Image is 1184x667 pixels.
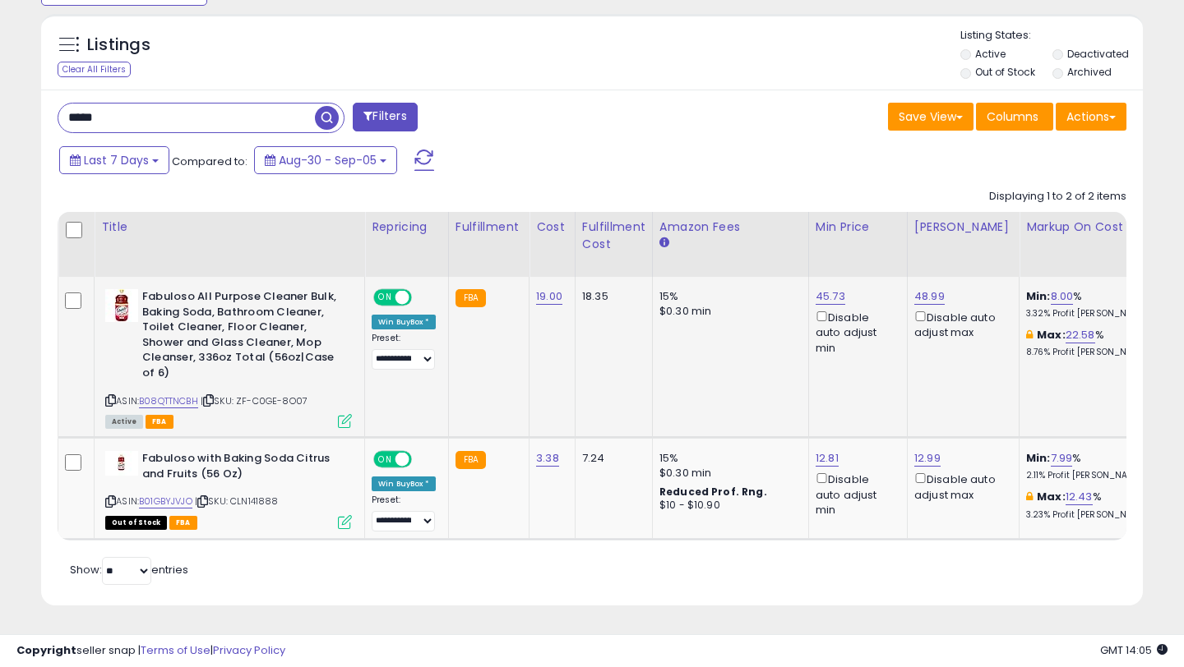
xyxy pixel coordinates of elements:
[816,450,839,467] a: 12.81
[105,289,352,426] div: ASIN:
[372,494,436,531] div: Preset:
[1051,450,1073,467] a: 7.99
[1067,65,1112,79] label: Archived
[536,450,559,467] a: 3.38
[141,642,210,658] a: Terms of Use
[1026,347,1163,358] p: 8.76% Profit [PERSON_NAME]
[659,485,767,499] b: Reduced Prof. Rng.
[105,516,167,530] span: All listings that are currently out of stock and unavailable for purchase on Amazon
[914,218,1012,236] div: [PERSON_NAME]
[70,562,188,577] span: Show: entries
[987,108,1038,125] span: Columns
[1026,308,1163,320] p: 3.32% Profit [PERSON_NAME]
[989,189,1126,205] div: Displaying 1 to 2 of 2 items
[409,291,436,305] span: OFF
[1026,288,1051,304] b: Min:
[1026,490,1163,520] div: %
[375,291,395,305] span: ON
[169,516,197,530] span: FBA
[659,499,796,513] div: $10 - $10.90
[1056,103,1126,131] button: Actions
[16,642,76,658] strong: Copyright
[58,62,131,77] div: Clear All Filters
[582,218,645,253] div: Fulfillment Cost
[372,218,442,236] div: Repricing
[960,28,1144,44] p: Listing States:
[659,304,796,319] div: $0.30 min
[976,103,1053,131] button: Columns
[536,218,568,236] div: Cost
[254,146,397,174] button: Aug-30 - Sep-05
[659,466,796,481] div: $0.30 min
[146,415,173,429] span: FBA
[16,643,285,659] div: seller snap | |
[1100,642,1168,658] span: 2025-09-13 14:05 GMT
[659,218,802,236] div: Amazon Fees
[195,494,279,508] span: | SKU: CLN141888
[1026,450,1051,466] b: Min:
[139,394,198,408] a: B08QTTNCBH
[536,288,562,305] a: 19.00
[1026,509,1163,521] p: 3.23% Profit [PERSON_NAME]
[1051,288,1074,305] a: 8.00
[582,289,640,304] div: 18.35
[659,236,669,251] small: Amazon Fees.
[372,476,436,491] div: Win BuyBox *
[101,218,358,236] div: Title
[659,451,796,466] div: 15%
[1026,218,1168,236] div: Markup on Cost
[888,103,974,131] button: Save View
[659,289,796,304] div: 15%
[914,470,1006,502] div: Disable auto adjust max
[105,415,143,429] span: All listings currently available for purchase on Amazon
[375,453,395,467] span: ON
[142,451,342,485] b: Fabuloso with Baking Soda Citrus and Fruits (56 Oz)
[409,453,436,467] span: OFF
[582,451,640,466] div: 7.24
[1037,489,1066,504] b: Max:
[372,333,436,370] div: Preset:
[59,146,169,174] button: Last 7 Days
[816,288,845,305] a: 45.73
[213,642,285,658] a: Privacy Policy
[456,289,486,307] small: FBA
[914,450,941,467] a: 12.99
[105,451,352,527] div: ASIN:
[1037,327,1066,343] b: Max:
[353,103,417,131] button: Filters
[816,470,895,517] div: Disable auto adjust min
[456,218,522,236] div: Fulfillment
[105,451,138,476] img: 31DfcIN0yVL._SL40_.jpg
[87,34,150,57] h5: Listings
[1026,451,1163,481] div: %
[816,218,900,236] div: Min Price
[1066,327,1095,343] a: 22.58
[456,451,486,469] small: FBA
[172,154,247,169] span: Compared to:
[1026,289,1163,320] div: %
[139,494,192,508] a: B01GBYJVJO
[1067,47,1129,61] label: Deactivated
[84,152,149,168] span: Last 7 Days
[279,152,377,168] span: Aug-30 - Sep-05
[372,315,436,329] div: Win BuyBox *
[914,308,1006,340] div: Disable auto adjust max
[1020,212,1176,277] th: The percentage added to the cost of goods (COGS) that forms the calculator for Min & Max prices.
[105,289,138,322] img: 41NwMwmNibL._SL40_.jpg
[914,288,945,305] a: 48.99
[142,289,342,384] b: Fabuloso All Purpose Cleaner Bulk, Baking Soda, Bathroom Cleaner, Toilet Cleaner, Floor Cleaner, ...
[1026,470,1163,481] p: 2.11% Profit [PERSON_NAME]
[201,394,308,407] span: | SKU: ZF-C0GE-8O07
[1026,328,1163,358] div: %
[816,308,895,356] div: Disable auto adjust min
[975,65,1035,79] label: Out of Stock
[975,47,1006,61] label: Active
[1066,489,1093,505] a: 12.43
